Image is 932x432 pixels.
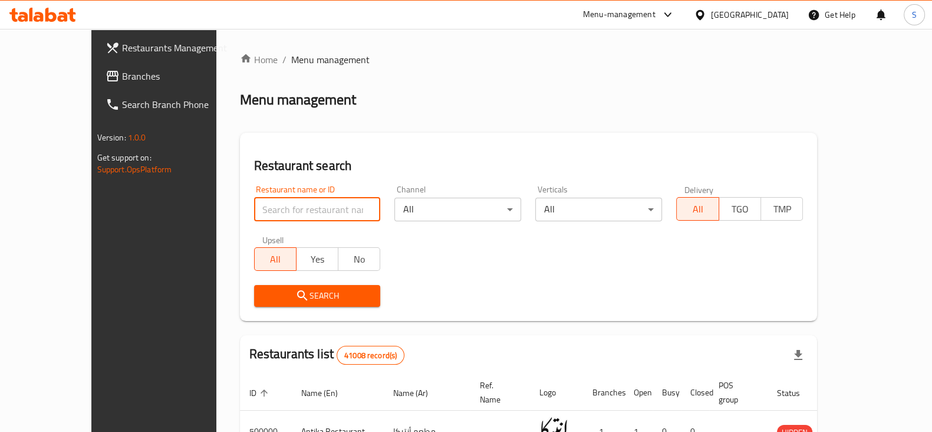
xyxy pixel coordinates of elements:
label: Delivery [684,185,714,194]
span: TGO [724,201,756,218]
th: Open [624,375,653,411]
span: Get support on: [97,150,152,165]
h2: Restaurant search [254,157,803,175]
button: No [338,247,380,271]
span: Status [777,386,815,400]
div: Menu-management [583,8,656,22]
input: Search for restaurant name or ID.. [254,198,381,221]
div: All [535,198,662,221]
th: Busy [653,375,681,411]
button: TMP [760,197,803,221]
span: Search [264,289,371,303]
th: Closed [681,375,709,411]
h2: Menu management [240,90,356,109]
span: 1.0.0 [128,130,146,145]
span: 41008 record(s) [337,350,404,361]
span: Name (En) [301,386,353,400]
li: / [282,53,286,67]
button: All [676,197,719,221]
button: Yes [296,247,338,271]
span: ID [249,386,272,400]
div: Export file [784,341,812,369]
div: All [394,198,521,221]
button: Search [254,285,381,307]
span: All [259,251,292,268]
div: Total records count [337,346,404,365]
span: Search Branch Phone [122,97,238,112]
span: Menu management [291,53,370,67]
a: Branches [96,62,247,90]
span: All [681,201,714,218]
span: Name (Ar) [393,386,443,400]
th: Logo [530,375,583,411]
span: Yes [301,251,334,268]
button: TGO [719,197,761,221]
h2: Restaurants list [249,345,405,365]
span: POS group [719,378,753,407]
span: S [912,8,917,21]
div: [GEOGRAPHIC_DATA] [711,8,789,21]
a: Support.OpsPlatform [97,162,172,177]
span: No [343,251,376,268]
span: Restaurants Management [122,41,238,55]
span: TMP [766,201,798,218]
a: Search Branch Phone [96,90,247,119]
span: Branches [122,69,238,83]
label: Upsell [262,235,284,244]
span: Ref. Name [480,378,516,407]
button: All [254,247,297,271]
th: Branches [583,375,624,411]
span: Version: [97,130,126,145]
a: Restaurants Management [96,34,247,62]
a: Home [240,53,278,67]
nav: breadcrumb [240,53,818,67]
